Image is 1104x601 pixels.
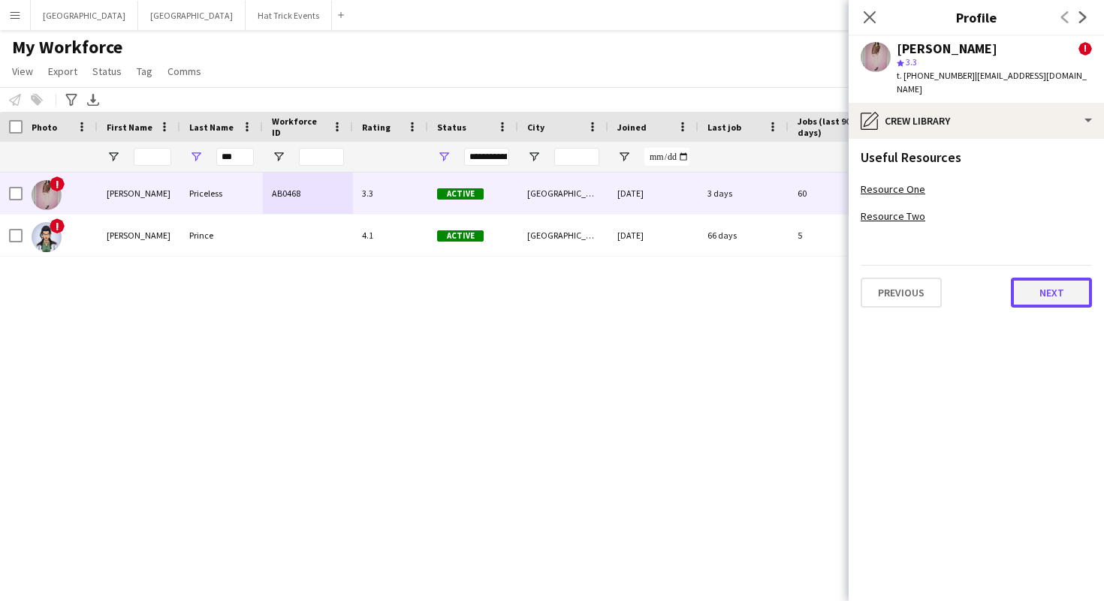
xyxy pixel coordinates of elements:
a: Status [86,62,128,81]
span: Export [48,65,77,78]
button: Open Filter Menu [437,150,451,164]
a: Resource Two [861,209,925,223]
button: [GEOGRAPHIC_DATA] [31,1,138,30]
h3: Profile [849,8,1104,27]
span: ! [1078,42,1092,56]
div: 60 [789,173,886,214]
button: Previous [861,278,942,308]
a: Comms [161,62,207,81]
div: [DATE] [608,215,698,256]
div: [PERSON_NAME] [98,173,180,214]
img: Diana Priceless [32,180,62,210]
span: Joined [617,122,647,133]
span: Photo [32,122,57,133]
span: t. [PHONE_NUMBER] [897,70,975,81]
span: Active [437,188,484,200]
a: Tag [131,62,158,81]
span: Status [437,122,466,133]
span: Workforce ID [272,116,326,138]
span: Rating [362,122,391,133]
span: 3.3 [906,56,917,68]
button: Open Filter Menu [617,150,631,164]
input: Last Name Filter Input [216,148,254,166]
div: [GEOGRAPHIC_DATA] [518,173,608,214]
div: 3.3 [353,173,428,214]
button: [GEOGRAPHIC_DATA] [138,1,246,30]
span: First Name [107,122,152,133]
span: | [EMAIL_ADDRESS][DOMAIN_NAME] [897,70,1087,95]
button: Open Filter Menu [272,150,285,164]
div: [PERSON_NAME] [98,215,180,256]
div: 4.1 [353,215,428,256]
input: City Filter Input [554,148,599,166]
div: [PERSON_NAME] [897,42,997,56]
span: Status [92,65,122,78]
div: AB0468 [263,173,353,214]
span: Active [437,230,484,242]
span: Last job [707,122,741,133]
a: View [6,62,39,81]
button: Open Filter Menu [107,150,120,164]
input: Joined Filter Input [644,148,689,166]
span: ! [50,176,65,191]
app-action-btn: Export XLSX [84,91,102,109]
div: Crew Library [849,103,1104,139]
span: Comms [167,65,201,78]
div: [GEOGRAPHIC_DATA] [518,215,608,256]
app-action-btn: Advanced filters [62,91,80,109]
button: Open Filter Menu [189,150,203,164]
div: [DATE] [608,173,698,214]
button: Next [1011,278,1092,308]
h3: Useful Resources [861,151,961,164]
span: Jobs (last 90 days) [798,116,859,138]
button: Open Filter Menu [527,150,541,164]
div: Prince [180,215,263,256]
button: Hat Trick Events [246,1,332,30]
div: Priceless [180,173,263,214]
img: Diana Prince [32,222,62,252]
span: My Workforce [12,36,122,59]
span: Tag [137,65,152,78]
a: Resource One [861,182,925,196]
a: Export [42,62,83,81]
span: City [527,122,544,133]
div: 66 days [698,215,789,256]
div: 5 [789,215,886,256]
input: Workforce ID Filter Input [299,148,344,166]
input: First Name Filter Input [134,148,171,166]
span: View [12,65,33,78]
span: Last Name [189,122,234,133]
span: ! [50,218,65,233]
div: 3 days [698,173,789,214]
